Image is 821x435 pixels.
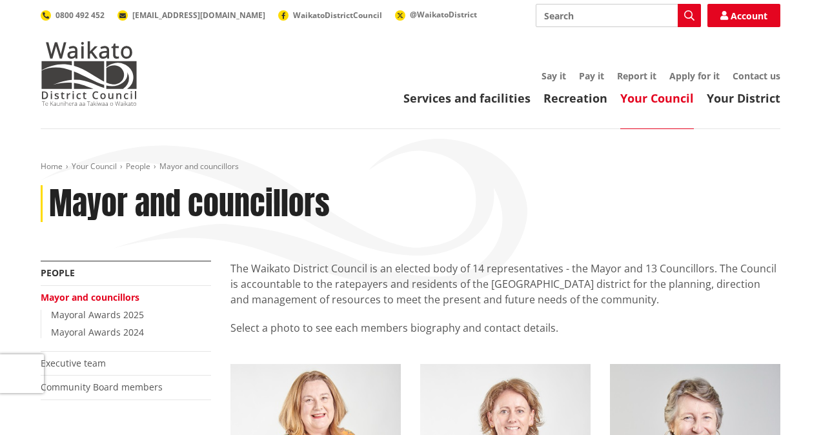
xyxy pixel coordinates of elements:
a: Home [41,161,63,172]
span: 0800 492 452 [56,10,105,21]
a: Community Board members [41,381,163,393]
a: Recreation [543,90,607,106]
a: People [41,267,75,279]
a: [EMAIL_ADDRESS][DOMAIN_NAME] [117,10,265,21]
p: Select a photo to see each members biography and contact details. [230,320,780,351]
span: [EMAIL_ADDRESS][DOMAIN_NAME] [132,10,265,21]
span: WaikatoDistrictCouncil [293,10,382,21]
a: Services and facilities [403,90,531,106]
span: Mayor and councillors [159,161,239,172]
nav: breadcrumb [41,161,780,172]
a: Account [707,4,780,27]
a: Mayoral Awards 2025 [51,309,144,321]
a: People [126,161,150,172]
a: Your Council [72,161,117,172]
a: Mayoral Awards 2024 [51,326,144,338]
a: Report it [617,70,656,82]
a: Contact us [733,70,780,82]
a: Pay it [579,70,604,82]
a: Apply for it [669,70,720,82]
a: Executive team [41,357,106,369]
a: Your Council [620,90,694,106]
h1: Mayor and councillors [49,185,330,223]
a: Say it [542,70,566,82]
input: Search input [536,4,701,27]
img: Waikato District Council - Te Kaunihera aa Takiwaa o Waikato [41,41,137,106]
span: @WaikatoDistrict [410,9,477,20]
a: 0800 492 452 [41,10,105,21]
a: Your District [707,90,780,106]
a: Mayor and councillors [41,291,139,303]
a: @WaikatoDistrict [395,9,477,20]
a: WaikatoDistrictCouncil [278,10,382,21]
p: The Waikato District Council is an elected body of 14 representatives - the Mayor and 13 Councill... [230,261,780,307]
